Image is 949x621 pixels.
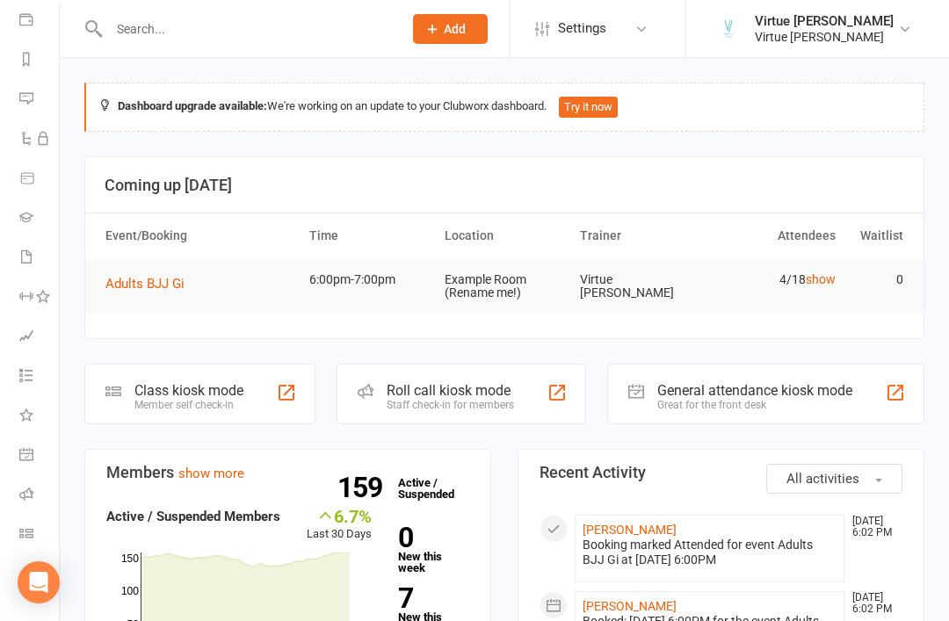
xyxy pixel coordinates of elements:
[18,561,60,603] div: Open Intercom Messenger
[98,213,301,258] th: Event/Booking
[337,474,389,501] strong: 159
[583,599,677,613] a: [PERSON_NAME]
[844,213,911,258] th: Waitlist
[398,585,462,611] strong: 7
[583,523,677,537] a: [PERSON_NAME]
[19,476,59,516] a: Roll call kiosk mode
[106,464,469,481] h3: Members
[118,99,267,112] strong: Dashboard upgrade available:
[540,464,902,481] h3: Recent Activity
[583,538,837,567] div: Booking marked Attended for event Adults BJJ Gi at [DATE] 6:00PM
[755,13,894,29] div: Virtue [PERSON_NAME]
[19,160,59,199] a: Product Sales
[444,22,466,36] span: Add
[572,213,707,258] th: Trainer
[437,213,572,258] th: Location
[105,276,185,292] span: Adults BJJ Gi
[657,382,852,399] div: General attendance kiosk mode
[19,2,59,41] a: Payments
[806,272,836,286] a: show
[307,506,372,525] div: 6.7%
[786,471,859,487] span: All activities
[437,259,572,314] td: Example Room (Rename me!)
[398,524,462,551] strong: 0
[19,397,59,437] a: What's New
[844,592,902,615] time: [DATE] 6:02 PM
[707,213,843,258] th: Attendees
[134,382,243,399] div: Class kiosk mode
[84,83,924,132] div: We're working on an update to your Clubworx dashboard.
[19,437,59,476] a: General attendance kiosk mode
[559,97,618,118] button: Try it now
[657,399,852,411] div: Great for the front desk
[755,29,894,45] div: Virtue [PERSON_NAME]
[134,399,243,411] div: Member self check-in
[844,516,902,538] time: [DATE] 6:02 PM
[301,259,437,300] td: 6:00pm-7:00pm
[301,213,437,258] th: Time
[19,318,59,357] a: Assessments
[19,41,59,81] a: Reports
[389,464,467,513] a: 159Active / Suspended
[387,399,514,411] div: Staff check-in for members
[844,259,911,300] td: 0
[19,516,59,555] a: Class kiosk mode
[711,11,746,47] img: thumb_image1658196043.png
[413,14,488,44] button: Add
[307,506,372,544] div: Last 30 Days
[558,9,606,48] span: Settings
[387,382,514,399] div: Roll call kiosk mode
[572,259,707,314] td: Virtue [PERSON_NAME]
[707,259,843,300] td: 4/18
[105,273,197,294] button: Adults BJJ Gi
[106,509,280,524] strong: Active / Suspended Members
[104,17,390,41] input: Search...
[178,466,244,481] a: show more
[766,464,902,494] button: All activities
[105,177,904,194] h3: Coming up [DATE]
[398,524,469,574] a: 0New this week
